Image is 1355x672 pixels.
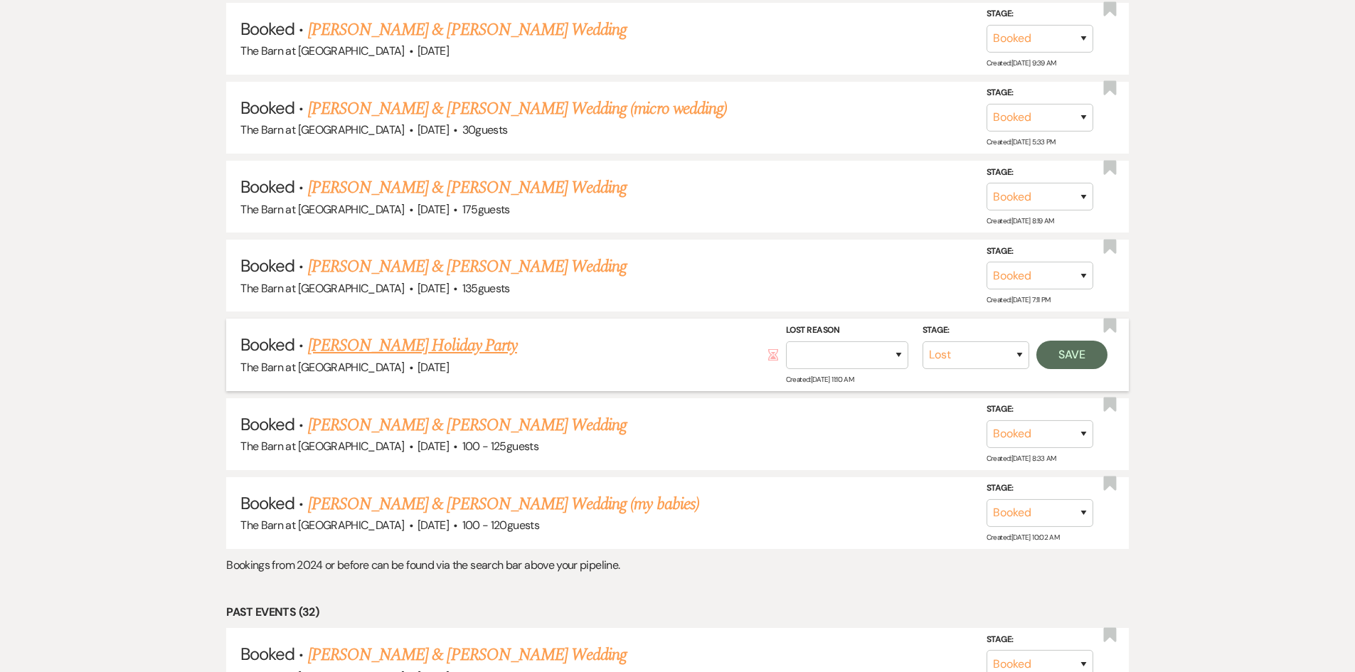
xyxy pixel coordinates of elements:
span: Booked [240,255,294,277]
span: [DATE] [418,43,449,58]
span: Booked [240,176,294,198]
span: The Barn at [GEOGRAPHIC_DATA] [240,518,404,533]
label: Stage: [987,481,1093,496]
span: Booked [240,18,294,40]
button: Save [1036,340,1107,368]
label: Stage: [987,6,1093,22]
span: Booked [240,643,294,665]
label: Stage: [987,85,1093,101]
a: [PERSON_NAME] & [PERSON_NAME] Wedding [308,175,627,201]
a: [PERSON_NAME] & [PERSON_NAME] Wedding (my babies) [308,491,699,517]
span: The Barn at [GEOGRAPHIC_DATA] [240,202,404,217]
span: Booked [240,97,294,119]
label: Stage: [987,164,1093,180]
span: [DATE] [418,122,449,137]
span: Created: [DATE] 11:10 AM [786,374,854,383]
a: [PERSON_NAME] & [PERSON_NAME] Wedding [308,17,627,43]
span: Booked [240,492,294,514]
span: [DATE] [418,439,449,454]
span: Created: [DATE] 9:39 AM [987,58,1056,68]
span: The Barn at [GEOGRAPHIC_DATA] [240,122,404,137]
a: [PERSON_NAME] & [PERSON_NAME] Wedding [308,412,627,438]
li: Past Events (32) [226,603,1129,622]
span: Created: [DATE] 10:02 AM [987,533,1059,542]
a: [PERSON_NAME] & [PERSON_NAME] Wedding [308,642,627,668]
span: [DATE] [418,360,449,375]
label: Stage: [987,402,1093,417]
span: The Barn at [GEOGRAPHIC_DATA] [240,439,404,454]
span: Created: [DATE] 5:33 PM [987,137,1056,146]
label: Stage: [987,244,1093,260]
span: Booked [240,413,294,435]
a: [PERSON_NAME] & [PERSON_NAME] Wedding (micro wedding) [308,96,727,122]
span: The Barn at [GEOGRAPHIC_DATA] [240,281,404,296]
span: Booked [240,334,294,356]
span: 135 guests [462,281,510,296]
span: 30 guests [462,122,508,137]
span: [DATE] [418,202,449,217]
span: 100 - 120 guests [462,518,539,533]
p: Bookings from 2024 or before can be found via the search bar above your pipeline. [226,556,1129,575]
span: Created: [DATE] 7:11 PM [987,295,1051,304]
label: Lost Reason [786,323,908,338]
a: [PERSON_NAME] & [PERSON_NAME] Wedding [308,254,627,279]
span: The Barn at [GEOGRAPHIC_DATA] [240,360,404,375]
span: [DATE] [418,281,449,296]
span: The Barn at [GEOGRAPHIC_DATA] [240,43,404,58]
span: 175 guests [462,202,510,217]
label: Stage: [923,323,1029,338]
a: [PERSON_NAME] Holiday Party [308,333,517,358]
span: Created: [DATE] 8:19 AM [987,216,1054,225]
label: Stage: [987,632,1093,648]
span: Created: [DATE] 8:33 AM [987,454,1056,463]
span: [DATE] [418,518,449,533]
span: 100 - 125 guests [462,439,538,454]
